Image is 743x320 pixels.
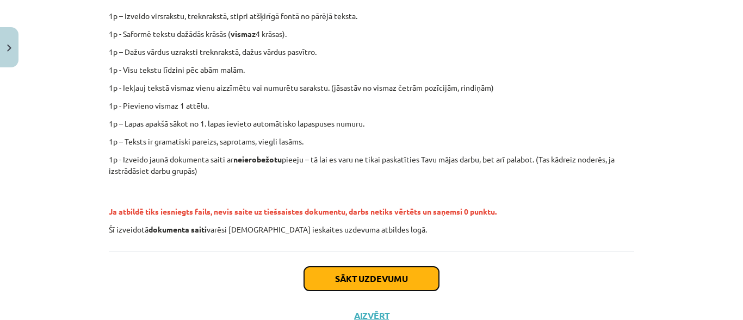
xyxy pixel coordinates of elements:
[109,82,634,93] p: 1p - Iekļauj tekstā vismaz vienu aizzīmētu vai numurētu sarakstu. (jāsastāv no vismaz četrām pozī...
[231,29,256,39] strong: vismaz
[109,224,634,235] p: Šī izveidotā varēsi [DEMOGRAPHIC_DATA] ieskaites uzdevuma atbildes logā.
[170,10,645,22] p: 1p – Izveido virsrakstu, treknrakstā, stipri atšķirīgā fontā no pārējā teksta.
[109,118,634,129] p: 1p – Lapas apakšā sākot no 1. lapas ievieto automātisko lapaspuses numuru.
[304,267,439,291] button: Sākt uzdevumu
[109,154,634,177] p: 1p - Izveido jaunā dokumenta saiti ar pieeju – tā lai es varu ne tikai paskatīties Tavu mājas dar...
[109,28,634,40] p: 1p - Saformē tekstu dažādās krāsās ( 4 krāsas).
[109,46,634,58] p: 1p – Dažus vārdus uzraksti treknrakstā, dažus vārdus pasvītro.
[109,136,634,147] p: 1p – Teksts ir gramatiski pareizs, saprotams, viegli lasāms.
[109,206,497,216] span: Ja atbildē tiks iesniegts fails, nevis saite uz tiešsaistes dokumentu, darbs netiks vērtēts un sa...
[109,64,634,76] p: 1p - Visu tekstu līdzini pēc abām malām.
[233,154,282,164] strong: neierobežotu
[148,224,207,234] strong: dokumenta saiti
[7,45,11,52] img: icon-close-lesson-0947bae3869378f0d4975bcd49f059093ad1ed9edebbc8119c70593378902aed.svg
[109,100,634,111] p: 1p - Pievieno vismaz 1 attēlu.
